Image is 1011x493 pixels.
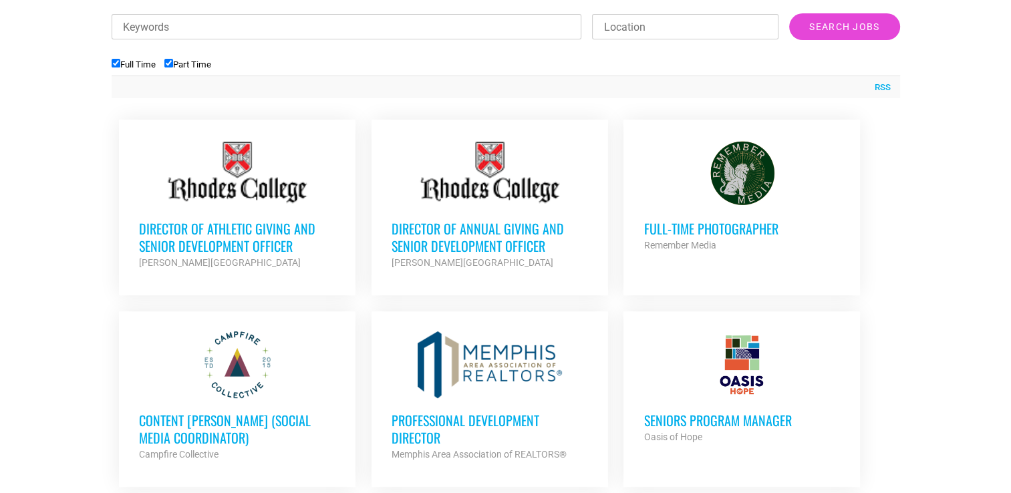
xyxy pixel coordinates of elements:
[392,449,567,460] strong: Memphis Area Association of REALTORS®
[623,311,860,465] a: Seniors Program Manager Oasis of Hope
[643,240,716,251] strong: Remember Media
[392,412,588,446] h3: Professional Development Director
[112,59,156,69] label: Full Time
[164,59,173,67] input: Part Time
[119,311,355,482] a: Content [PERSON_NAME] (Social Media Coordinator) Campfire Collective
[139,220,335,255] h3: Director of Athletic Giving and Senior Development Officer
[392,220,588,255] h3: Director of Annual Giving and Senior Development Officer
[868,81,891,94] a: RSS
[643,432,702,442] strong: Oasis of Hope
[643,220,840,237] h3: Full-Time Photographer
[392,257,553,268] strong: [PERSON_NAME][GEOGRAPHIC_DATA]
[112,14,582,39] input: Keywords
[643,412,840,429] h3: Seniors Program Manager
[789,13,899,40] input: Search Jobs
[139,449,219,460] strong: Campfire Collective
[164,59,211,69] label: Part Time
[119,120,355,291] a: Director of Athletic Giving and Senior Development Officer [PERSON_NAME][GEOGRAPHIC_DATA]
[372,311,608,482] a: Professional Development Director Memphis Area Association of REALTORS®
[112,59,120,67] input: Full Time
[139,257,301,268] strong: [PERSON_NAME][GEOGRAPHIC_DATA]
[592,14,778,39] input: Location
[623,120,860,273] a: Full-Time Photographer Remember Media
[139,412,335,446] h3: Content [PERSON_NAME] (Social Media Coordinator)
[372,120,608,291] a: Director of Annual Giving and Senior Development Officer [PERSON_NAME][GEOGRAPHIC_DATA]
